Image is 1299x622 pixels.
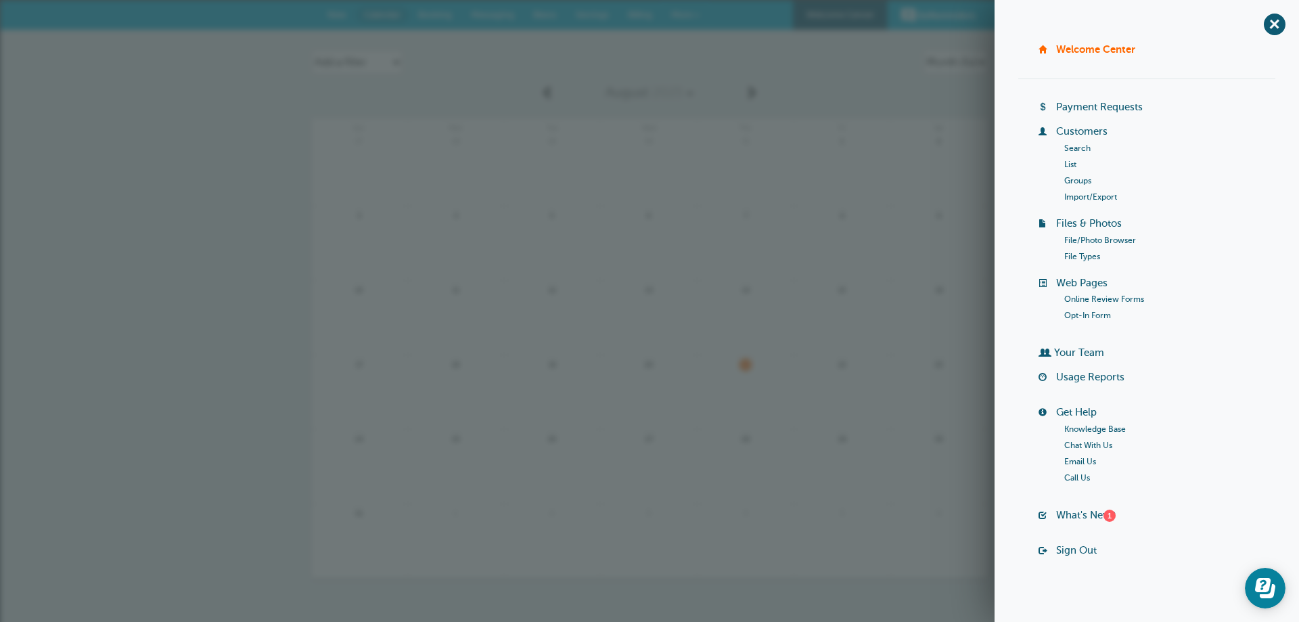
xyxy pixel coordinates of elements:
[739,284,752,294] span: 14
[353,508,365,518] span: 31
[1064,457,1096,466] a: Email Us
[643,508,655,518] span: 3
[933,210,945,220] span: 9
[1056,510,1116,520] a: What's New?
[408,118,504,132] span: Mon
[1064,424,1126,434] a: Knowledge Base
[836,284,848,294] span: 15
[643,210,655,220] span: 6
[546,210,558,220] span: 5
[353,210,365,220] span: 3
[353,433,365,443] span: 24
[739,433,752,443] span: 28
[450,359,462,369] span: 18
[1056,218,1122,229] a: Files & Photos
[739,135,752,146] span: 31
[628,9,652,20] span: Billing
[836,433,848,443] span: 29
[1064,160,1076,169] a: List
[643,359,655,369] span: 20
[1103,510,1116,522] div: 1
[1064,473,1090,483] a: Call Us
[1245,568,1285,608] iframe: Resource center
[327,9,346,20] span: New
[1064,294,1144,304] a: Online Review Forms
[1064,192,1117,202] a: Import/Export
[1064,236,1136,245] a: File/Photo Browser
[606,85,649,100] span: August
[601,118,697,132] span: Wed
[311,118,407,132] span: Sun
[1056,372,1124,382] a: Usage Reports
[891,118,988,132] span: Sat
[364,9,401,20] span: Calendar
[1056,277,1108,288] a: Web Pages
[1056,43,1135,55] a: Welcome Center
[471,9,514,20] span: Messaging
[671,9,692,20] span: More
[450,135,462,146] span: 28
[450,508,462,518] span: 1
[1064,311,1111,320] a: Opt-In Form
[643,135,655,146] span: 30
[739,508,752,518] span: 4
[353,284,365,294] span: 10
[353,135,365,146] span: 27
[643,284,655,294] span: 13
[1064,441,1112,450] a: Chat With Us
[546,433,558,443] span: 26
[1064,176,1091,185] a: Groups
[450,210,462,220] span: 4
[933,508,945,518] span: 6
[1056,126,1108,137] a: Customers
[933,135,945,146] span: 2
[933,284,945,294] span: 16
[739,210,752,220] span: 7
[643,433,655,443] span: 27
[546,508,558,518] span: 2
[836,135,848,146] span: 1
[836,359,848,369] span: 22
[533,9,557,20] span: Blasts
[652,85,683,100] span: 2025
[794,118,890,132] span: Fri
[698,118,794,132] span: Thu
[576,9,609,20] span: Settings
[836,508,848,518] span: 5
[450,433,462,443] span: 25
[546,135,558,146] span: 29
[1064,143,1091,153] a: Search
[450,284,462,294] span: 11
[546,284,558,294] span: 12
[739,359,752,369] span: 21
[1259,9,1290,39] span: +
[1056,102,1143,112] a: Payment Requests
[546,359,558,369] span: 19
[836,210,848,220] span: 8
[562,78,737,108] a: August 2025
[418,9,452,20] span: Booking
[933,433,945,443] span: 30
[1064,252,1100,261] a: File Types
[505,118,601,132] span: Tue
[1054,347,1104,358] a: Your Team
[353,359,365,369] span: 17
[356,6,409,24] a: Calendar
[1056,407,1097,418] a: Get Help
[933,359,945,369] span: 23
[1056,545,1097,556] a: Sign Out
